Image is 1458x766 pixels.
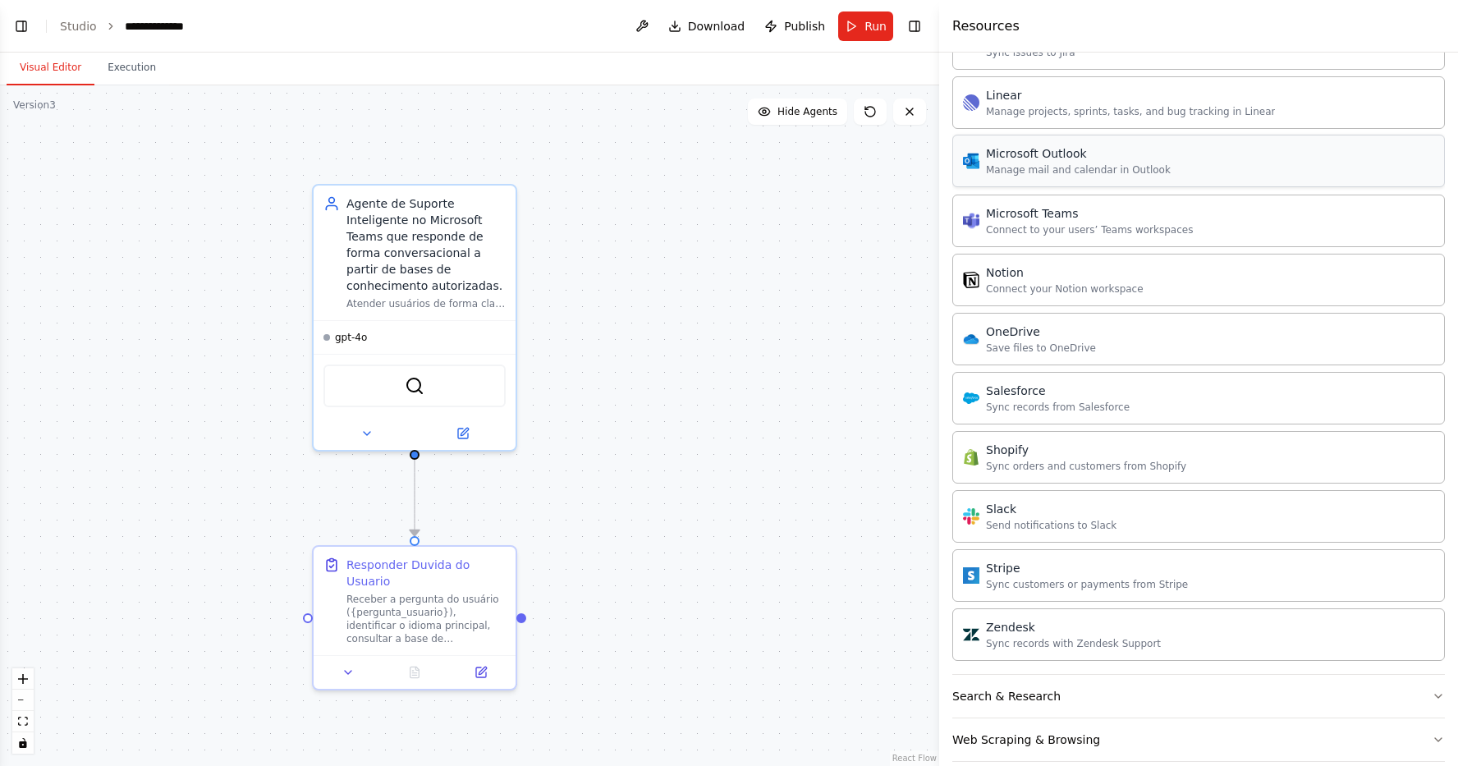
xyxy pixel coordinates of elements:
div: Slack [986,501,1116,517]
div: Sync records with Zendesk Support [986,637,1161,650]
div: Salesforce [986,383,1130,399]
div: Notion [986,264,1144,281]
button: Show left sidebar [10,15,33,38]
div: Stripe [986,560,1188,576]
div: Connect to your users’ Teams workspaces [986,223,1193,236]
span: Hide Agents [777,105,837,118]
div: Shopify [986,442,1186,458]
img: Zendesk [963,626,979,643]
div: Save files to OneDrive [986,342,1096,355]
div: Agente de Suporte Inteligente no Microsoft Teams que responde de forma conversacional a partir de... [346,195,506,294]
div: Zendesk [986,619,1161,635]
div: Agente de Suporte Inteligente no Microsoft Teams que responde de forma conversacional a partir de... [312,184,517,452]
span: gpt-4o [335,331,367,344]
button: Publish [758,11,832,41]
img: Slack [963,508,979,525]
div: Microsoft Teams [986,205,1193,222]
span: Publish [784,18,825,34]
div: Sync issues to Jira [986,46,1075,59]
span: Run [864,18,887,34]
nav: breadcrumb [60,18,209,34]
div: Manage mail and calendar in Outlook [986,163,1171,177]
a: Studio [60,20,97,33]
img: Salesforce [963,390,979,406]
button: Open in side panel [452,663,509,682]
div: Web Scraping & Browsing [952,732,1100,748]
button: Execution [94,51,169,85]
span: Download [688,18,745,34]
div: Sync customers or payments from Stripe [986,578,1188,591]
img: Notion [963,272,979,288]
g: Edge from 22ad1d25-6d2d-4d6e-9717-210db03a32fb to a3bd6fcc-79a5-4d69-8415-945d03f3c97b [406,460,423,536]
div: React Flow controls [12,668,34,754]
button: Visual Editor [7,51,94,85]
div: Linear [986,87,1275,103]
img: Shopify [963,449,979,466]
button: Web Scraping & Browsing [952,718,1445,761]
button: toggle interactivity [12,732,34,754]
div: Microsoft Outlook [986,145,1171,162]
div: Responder Duvida do Usuario [346,557,506,589]
button: zoom in [12,668,34,690]
div: Manage projects, sprints, tasks, and bug tracking in Linear [986,105,1275,118]
div: Connect your Notion workspace [986,282,1144,296]
img: OneDrive [963,331,979,347]
img: Stripe [963,567,979,584]
div: Atender usuários de forma clara e contextualizada, consultando a KB autorizada (ex.: AMBEV-IA-DOC... [346,297,506,310]
a: React Flow attribution [892,754,937,763]
button: No output available [380,663,450,682]
div: OneDrive [986,323,1096,340]
button: Open in side panel [416,424,509,443]
img: Microsoft Teams [963,213,979,229]
button: fit view [12,711,34,732]
img: Microsoft Outlook [963,153,979,169]
div: Receber a pergunta do usuário ({pergunta_usuario}), identificar o idioma principal, consultar a b... [346,593,506,645]
div: Search & Research [952,688,1061,704]
button: zoom out [12,690,34,711]
img: QdrantVectorSearchTool [405,376,424,396]
button: Hide Agents [748,99,847,125]
button: Search & Research [952,675,1445,718]
div: Sync orders and customers from Shopify [986,460,1186,473]
div: Version 3 [13,99,56,112]
button: Download [662,11,752,41]
button: Run [838,11,893,41]
div: Send notifications to Slack [986,519,1116,532]
img: Linear [963,94,979,111]
button: Hide right sidebar [903,15,926,38]
div: Sync records from Salesforce [986,401,1130,414]
div: Responder Duvida do UsuarioReceber a pergunta do usuário ({pergunta_usuario}), identificar o idio... [312,545,517,690]
h4: Resources [952,16,1020,36]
